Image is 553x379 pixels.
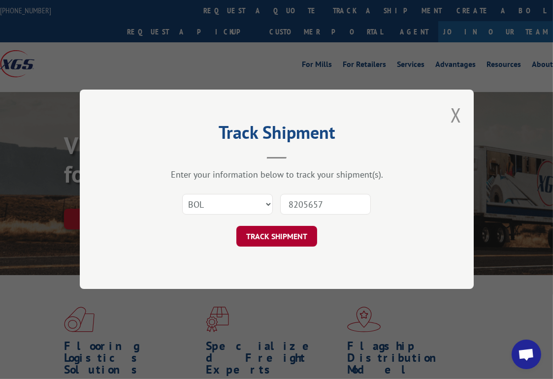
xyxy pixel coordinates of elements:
div: Open chat [512,340,541,369]
input: Number(s) [280,194,371,215]
h2: Track Shipment [129,126,424,144]
div: Enter your information below to track your shipment(s). [129,169,424,181]
button: TRACK SHIPMENT [236,226,317,247]
button: Close modal [451,102,461,128]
